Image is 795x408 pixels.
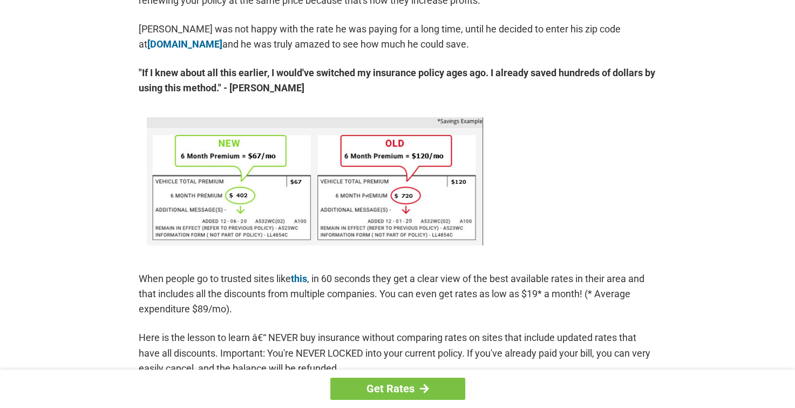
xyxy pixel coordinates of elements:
strong: "If I knew about all this earlier, I would've switched my insurance policy ages ago. I already sa... [139,65,657,96]
p: [PERSON_NAME] was not happy with the rate he was paying for a long time, until he decided to ente... [139,22,657,52]
p: When people go to trusted sites like , in 60 seconds they get a clear view of the best available ... [139,271,657,317]
a: Get Rates [330,378,465,400]
a: [DOMAIN_NAME] [147,38,222,50]
a: this [291,273,307,284]
p: Here is the lesson to learn â€“ NEVER buy insurance without comparing rates on sites that include... [139,330,657,376]
img: savings [147,117,483,245]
